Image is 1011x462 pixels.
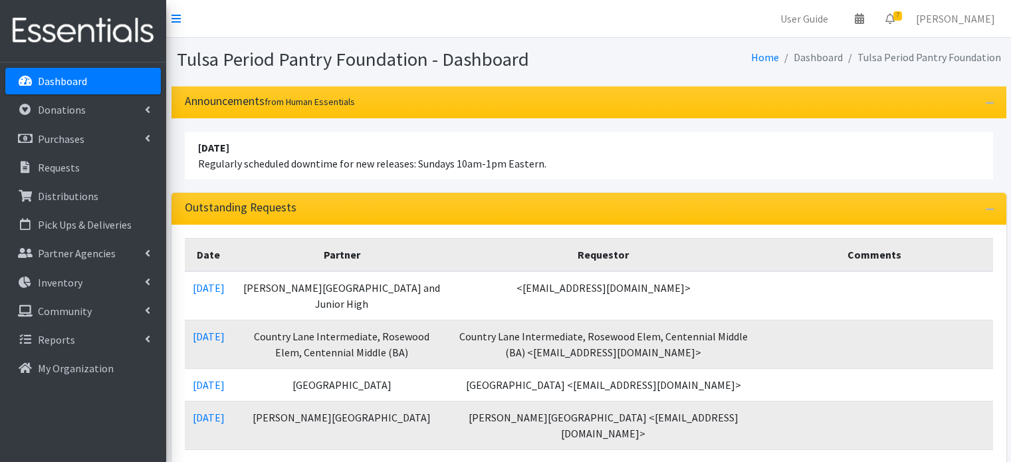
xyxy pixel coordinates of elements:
[5,355,161,382] a: My Organization
[770,5,839,32] a: User Guide
[451,271,756,320] td: <[EMAIL_ADDRESS][DOMAIN_NAME]>
[5,240,161,267] a: Partner Agencies
[5,154,161,181] a: Requests
[38,276,82,289] p: Inventory
[893,11,902,21] span: 7
[5,183,161,209] a: Distributions
[779,48,843,67] li: Dashboard
[38,103,86,116] p: Donations
[5,68,161,94] a: Dashboard
[233,401,451,449] td: [PERSON_NAME][GEOGRAPHIC_DATA]
[451,320,756,368] td: Country Lane Intermediate, Rosewood Elem, Centennial Middle (BA) <[EMAIL_ADDRESS][DOMAIN_NAME]>
[193,330,225,343] a: [DATE]
[5,211,161,238] a: Pick Ups & Deliveries
[38,161,80,174] p: Requests
[5,96,161,123] a: Donations
[193,411,225,424] a: [DATE]
[38,247,116,260] p: Partner Agencies
[5,298,161,324] a: Community
[185,94,355,108] h3: Announcements
[233,271,451,320] td: [PERSON_NAME][GEOGRAPHIC_DATA] and Junior High
[5,269,161,296] a: Inventory
[38,132,84,146] p: Purchases
[185,132,993,179] li: Regularly scheduled downtime for new releases: Sundays 10am-1pm Eastern.
[451,368,756,401] td: [GEOGRAPHIC_DATA] <[EMAIL_ADDRESS][DOMAIN_NAME]>
[5,9,161,53] img: HumanEssentials
[38,218,132,231] p: Pick Ups & Deliveries
[185,238,233,271] th: Date
[451,238,756,271] th: Requestor
[193,378,225,392] a: [DATE]
[451,401,756,449] td: [PERSON_NAME][GEOGRAPHIC_DATA] <[EMAIL_ADDRESS][DOMAIN_NAME]>
[38,189,98,203] p: Distributions
[38,362,114,375] p: My Organization
[751,51,779,64] a: Home
[756,238,993,271] th: Comments
[233,368,451,401] td: [GEOGRAPHIC_DATA]
[38,74,87,88] p: Dashboard
[38,333,75,346] p: Reports
[5,326,161,353] a: Reports
[5,126,161,152] a: Purchases
[198,141,229,154] strong: [DATE]
[38,304,92,318] p: Community
[233,320,451,368] td: Country Lane Intermediate, Rosewood Elem, Centennial Middle (BA)
[177,48,584,71] h1: Tulsa Period Pantry Foundation - Dashboard
[875,5,905,32] a: 7
[185,201,296,215] h3: Outstanding Requests
[233,238,451,271] th: Partner
[265,96,355,108] small: from Human Essentials
[193,281,225,294] a: [DATE]
[843,48,1001,67] li: Tulsa Period Pantry Foundation
[905,5,1006,32] a: [PERSON_NAME]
